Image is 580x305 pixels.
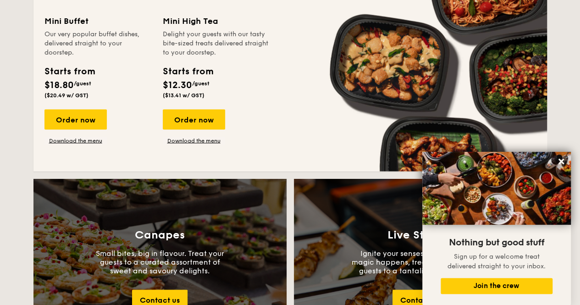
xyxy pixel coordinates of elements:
div: Mini Buffet [44,15,152,28]
span: ($20.49 w/ GST) [44,92,88,98]
button: Join the crew [441,278,552,294]
div: Our very popular buffet dishes, delivered straight to your doorstep. [44,29,152,57]
span: /guest [192,80,210,86]
a: Download the menu [163,137,225,144]
div: Starts from [163,64,213,78]
span: $18.80 [44,79,74,90]
div: Delight your guests with our tasty bite-sized treats delivered straight to your doorstep. [163,29,270,57]
a: Download the menu [44,137,107,144]
img: DSC07876-Edit02-Large.jpeg [422,152,571,225]
p: Small bites, big in flavour. Treat your guests to a curated assortment of sweet and savoury delig... [91,249,229,275]
div: Mini High Tea [163,15,270,28]
div: Order now [163,109,225,129]
p: Ignite your senses, where culinary magic happens, treating you and your guests to a tantalising e... [352,249,489,275]
span: Nothing but good stuff [449,237,544,248]
h3: Live Station [387,228,453,241]
span: $12.30 [163,79,192,90]
button: Close [554,154,569,169]
span: ($13.41 w/ GST) [163,92,204,98]
div: Starts from [44,64,94,78]
div: Order now [44,109,107,129]
span: Sign up for a welcome treat delivered straight to your inbox. [447,253,546,270]
span: /guest [74,80,91,86]
h3: Canapes [135,228,185,241]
